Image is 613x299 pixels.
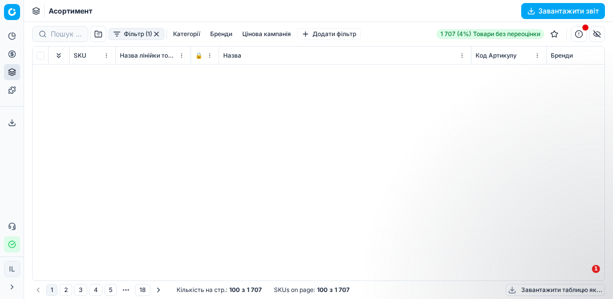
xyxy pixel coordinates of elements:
span: SKUs on page : [274,286,315,294]
span: Назва лінійки товарів [120,52,177,60]
button: Завантажити таблицю як... [506,284,605,296]
button: 5 [104,284,117,296]
strong: з [330,286,333,294]
button: Фільтр (1) [108,28,165,40]
button: Go to previous page [32,284,44,296]
button: Категорії [169,28,204,40]
span: 1 [592,265,600,273]
button: Бренди [206,28,236,40]
span: Асортимент [49,6,92,16]
button: Expand all [53,50,65,62]
button: 3 [74,284,87,296]
button: Go to next page [152,284,165,296]
button: Цінова кампанія [238,28,295,40]
span: 🔒 [195,52,203,60]
nav: pagination [32,283,165,297]
button: 2 [60,284,72,296]
button: 4 [89,284,102,296]
nav: breadcrumb [49,6,92,16]
a: 1 707 (4%)Товари без переоцінки [436,29,544,39]
span: Кількість на стр. : [177,286,227,294]
button: 18 [135,284,150,296]
iframe: Intercom live chat [571,265,595,289]
iframe: Intercom notifications повідомлення [410,202,610,272]
span: SKU [74,52,86,60]
span: Код Артикулу [476,52,517,60]
strong: 100 [317,286,328,294]
button: IL [4,261,20,277]
strong: з [242,286,245,294]
input: Пошук по SKU або назві [51,29,82,39]
strong: 1 707 [247,286,262,294]
button: 1 [46,284,58,296]
span: IL [5,261,20,276]
span: Бренди [551,52,573,60]
span: Товари без переоцінки [473,30,540,38]
strong: 100 [229,286,240,294]
span: Назва [223,52,241,60]
button: Завантажити звіт [521,3,605,19]
button: Додати фільтр [297,28,361,40]
strong: 1 707 [335,286,350,294]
